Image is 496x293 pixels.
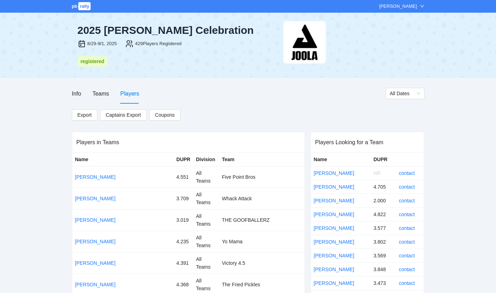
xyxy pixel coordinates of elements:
[373,155,393,163] div: DUPR
[193,188,219,209] td: All Teams
[193,209,219,231] td: All Teams
[219,231,305,252] td: Yo Mama
[373,198,386,203] span: 2.000
[399,267,415,272] a: contact
[120,89,139,98] div: Players
[399,198,415,203] a: contact
[314,212,354,217] a: [PERSON_NAME]
[75,155,171,163] div: Name
[135,40,182,47] div: 429 Players Registered
[219,188,305,209] td: Whack Attack
[75,196,116,201] a: [PERSON_NAME]
[72,89,81,98] div: Info
[176,155,190,163] div: DUPR
[75,239,116,244] a: [PERSON_NAME]
[78,110,92,120] span: Export
[373,280,386,286] span: 3.473
[87,40,117,47] div: 8/29-9/1, 2025
[283,21,326,63] img: joola-black.png
[314,280,354,286] a: [PERSON_NAME]
[399,280,415,286] a: contact
[373,225,386,231] span: 3.577
[78,2,91,10] span: rally
[420,4,424,8] span: down
[72,109,97,121] a: Export
[75,282,116,287] a: [PERSON_NAME]
[379,3,417,10] div: [PERSON_NAME]
[80,57,105,65] div: registered
[75,217,116,223] a: [PERSON_NAME]
[173,231,193,252] td: 4.235
[149,109,180,121] button: Coupons
[314,170,354,176] a: [PERSON_NAME]
[106,110,141,120] span: Captains Export
[373,212,386,217] span: 4.822
[314,239,354,245] a: [PERSON_NAME]
[173,252,193,274] td: 4.391
[173,166,193,188] td: 4.551
[399,225,415,231] a: contact
[399,184,415,190] a: contact
[399,212,415,217] a: contact
[100,109,147,121] a: Captains Export
[72,4,78,9] span: pb
[75,260,116,266] a: [PERSON_NAME]
[222,155,302,163] div: Team
[219,252,305,274] td: Victory 4.5
[373,267,386,272] span: 3.848
[92,89,109,98] div: Teams
[314,184,354,190] a: [PERSON_NAME]
[155,111,175,119] span: Coupons
[314,155,368,163] div: Name
[193,252,219,274] td: All Teams
[196,155,216,163] div: Division
[373,239,386,245] span: 3.802
[390,88,420,99] span: All Dates
[173,188,193,209] td: 3.709
[399,253,415,258] a: contact
[76,132,300,152] div: Players in Teams
[373,253,386,258] span: 3.569
[75,174,116,180] a: [PERSON_NAME]
[314,198,354,203] a: [PERSON_NAME]
[193,231,219,252] td: All Teams
[78,24,278,37] div: 2025 [PERSON_NAME] Celebration
[373,170,380,176] span: NR
[399,170,415,176] a: contact
[314,225,354,231] a: [PERSON_NAME]
[373,184,386,190] span: 4.705
[219,209,305,231] td: THE GOOFBALLERZ
[173,209,193,231] td: 3.019
[399,239,415,245] a: contact
[314,267,354,272] a: [PERSON_NAME]
[72,4,92,9] a: pbrally
[314,253,354,258] a: [PERSON_NAME]
[219,166,305,188] td: Five Point Bros
[193,166,219,188] td: All Teams
[315,132,420,152] div: Players Looking for a Team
